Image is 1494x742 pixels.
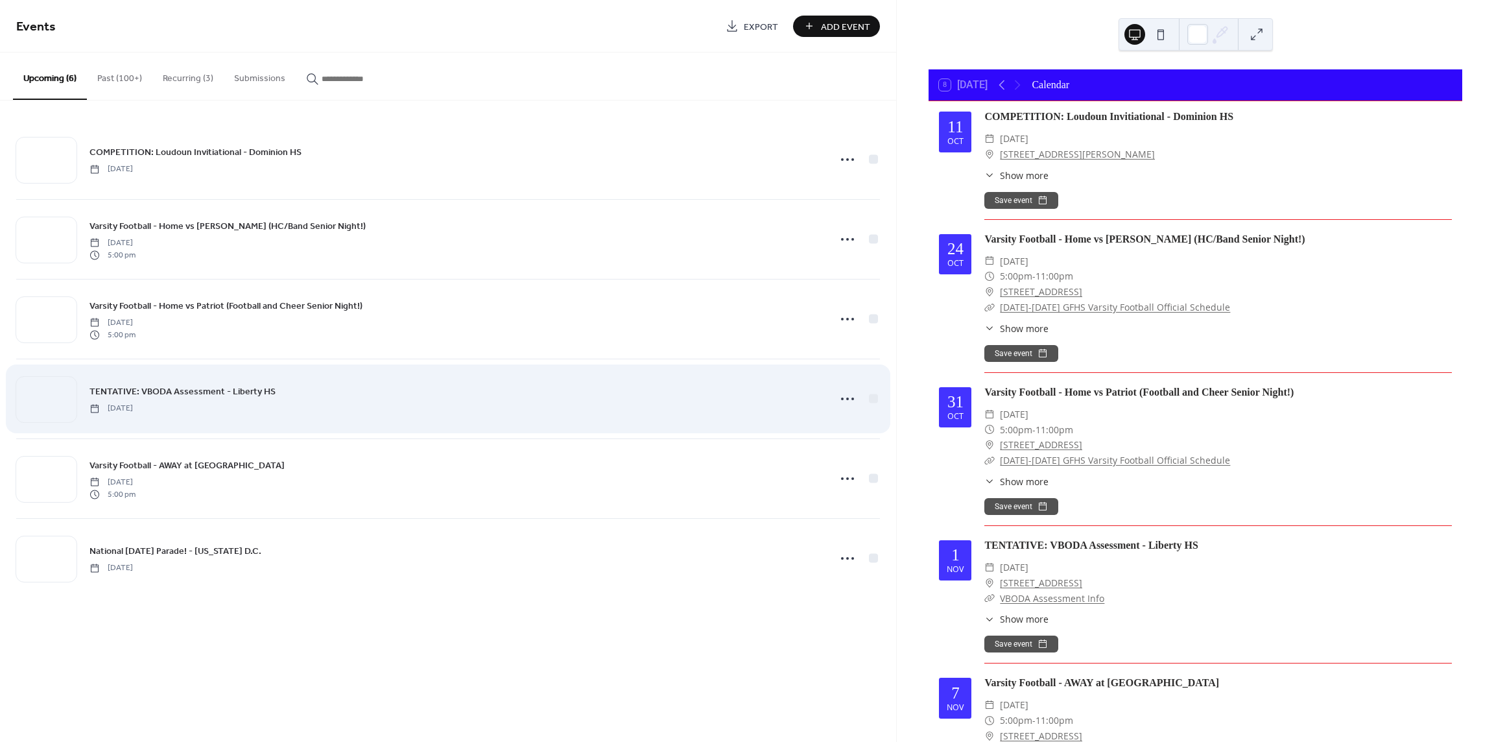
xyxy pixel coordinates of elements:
[984,284,995,300] div: ​
[984,322,1049,335] button: ​Show more
[89,458,285,473] a: Varsity Football - AWAY at [GEOGRAPHIC_DATA]
[89,403,133,414] span: [DATE]
[89,220,366,233] span: Varsity Football - Home vs [PERSON_NAME] (HC/Band Senior Night!)
[984,233,1305,245] a: Varsity Football - Home vs [PERSON_NAME] (HC/Band Senior Night!)
[1000,407,1028,422] span: [DATE]
[89,249,136,261] span: 5:00 pm
[1000,560,1028,575] span: [DATE]
[89,385,276,399] span: TENTATIVE: VBODA Assessment - Liberty HS
[1000,612,1049,626] span: Show more
[951,685,960,701] div: 7
[1000,131,1028,147] span: [DATE]
[1032,422,1036,438] span: -
[984,300,995,315] div: ​
[1000,475,1049,488] span: Show more
[947,394,964,410] div: 31
[1036,422,1073,438] span: 11:00pm
[1000,169,1049,182] span: Show more
[1032,77,1069,93] div: Calendar
[984,697,995,713] div: ​
[89,488,136,500] span: 5:00 pm
[947,241,964,257] div: 24
[947,566,964,574] div: Nov
[89,544,261,558] a: National [DATE] Parade! - [US_STATE] D.C.
[1000,713,1032,728] span: 5:00pm
[984,560,995,575] div: ​
[984,475,1049,488] button: ​Show more
[984,387,1294,398] a: Varsity Football - Home vs Patriot (Football and Cheer Senior Night!)
[984,345,1058,362] button: Save event
[984,612,1049,626] button: ​Show more
[89,545,261,558] span: National [DATE] Parade! - [US_STATE] D.C.
[1000,269,1032,284] span: 5:00pm
[1000,437,1082,453] a: [STREET_ADDRESS]
[1000,147,1155,162] a: [STREET_ADDRESS][PERSON_NAME]
[89,329,136,341] span: 5:00 pm
[89,219,366,233] a: Varsity Football - Home vs [PERSON_NAME] (HC/Band Senior Night!)
[947,413,964,421] div: Oct
[1000,284,1082,300] a: [STREET_ADDRESS]
[984,109,1452,125] div: COMPETITION: Loudoun Invitiational - Dominion HS
[89,300,362,313] span: Varsity Football - Home vs Patriot (Football and Cheer Senior Night!)
[89,237,136,249] span: [DATE]
[984,269,995,284] div: ​
[1000,322,1049,335] span: Show more
[1032,713,1036,728] span: -
[947,138,964,146] div: Oct
[744,20,778,34] span: Export
[152,53,224,99] button: Recurring (3)
[716,16,788,37] a: Export
[793,16,880,37] button: Add Event
[1000,575,1082,591] a: [STREET_ADDRESS]
[1000,301,1230,313] a: [DATE]-[DATE] GFHS Varsity Football Official Schedule
[89,298,362,313] a: Varsity Football - Home vs Patriot (Football and Cheer Senior Night!)
[16,14,56,40] span: Events
[1036,713,1073,728] span: 11:00pm
[89,145,302,160] a: COMPETITION: Loudoun Invitiational - Dominion HS
[984,713,995,728] div: ​
[89,163,133,175] span: [DATE]
[984,475,995,488] div: ​
[984,591,995,606] div: ​
[1000,697,1028,713] span: [DATE]
[984,636,1058,652] button: Save event
[89,317,136,329] span: [DATE]
[89,459,285,473] span: Varsity Football - AWAY at [GEOGRAPHIC_DATA]
[984,575,995,591] div: ​
[224,53,296,99] button: Submissions
[1000,254,1028,269] span: [DATE]
[984,437,995,453] div: ​
[89,384,276,399] a: TENTATIVE: VBODA Assessment - Liberty HS
[1032,269,1036,284] span: -
[947,119,963,135] div: 11
[984,169,1049,182] button: ​Show more
[984,498,1058,515] button: Save event
[89,477,136,488] span: [DATE]
[984,422,995,438] div: ​
[984,407,995,422] div: ​
[1000,422,1032,438] span: 5:00pm
[13,53,87,100] button: Upcoming (6)
[984,131,995,147] div: ​
[89,562,133,574] span: [DATE]
[984,453,995,468] div: ​
[1036,269,1073,284] span: 11:00pm
[984,322,995,335] div: ​
[1000,454,1230,466] a: [DATE]-[DATE] GFHS Varsity Football Official Schedule
[984,147,995,162] div: ​
[1000,592,1104,604] a: VBODA Assessment Info
[984,612,995,626] div: ​
[89,146,302,160] span: COMPETITION: Loudoun Invitiational - Dominion HS
[984,677,1219,688] a: Varsity Football - AWAY at [GEOGRAPHIC_DATA]
[984,254,995,269] div: ​
[984,540,1198,551] a: TENTATIVE: VBODA Assessment - Liberty HS
[951,547,960,563] div: 1
[821,20,870,34] span: Add Event
[947,704,964,712] div: Nov
[87,53,152,99] button: Past (100+)
[984,169,995,182] div: ​
[947,259,964,268] div: Oct
[984,192,1058,209] button: Save event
